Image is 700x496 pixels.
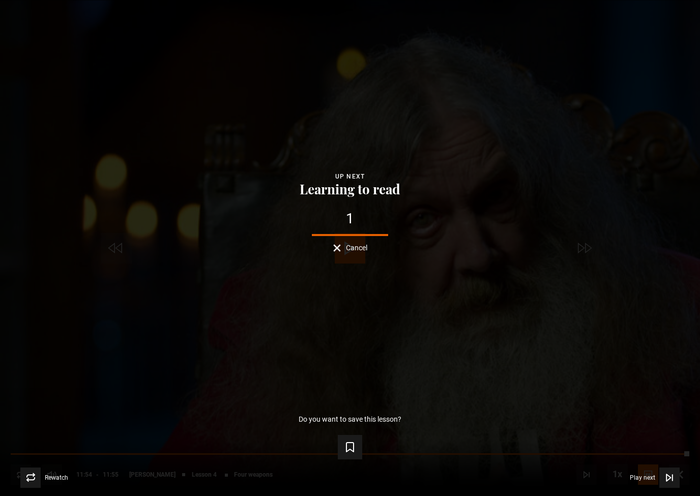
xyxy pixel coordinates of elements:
[45,475,68,481] span: Rewatch
[333,244,367,252] button: Cancel
[346,244,367,251] span: Cancel
[297,182,403,196] button: Learning to read
[16,171,684,182] div: Up next
[16,212,684,226] div: 1
[299,416,401,423] p: Do you want to save this lesson?
[630,475,655,481] span: Play next
[20,468,68,488] button: Rewatch
[630,468,680,488] button: Play next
